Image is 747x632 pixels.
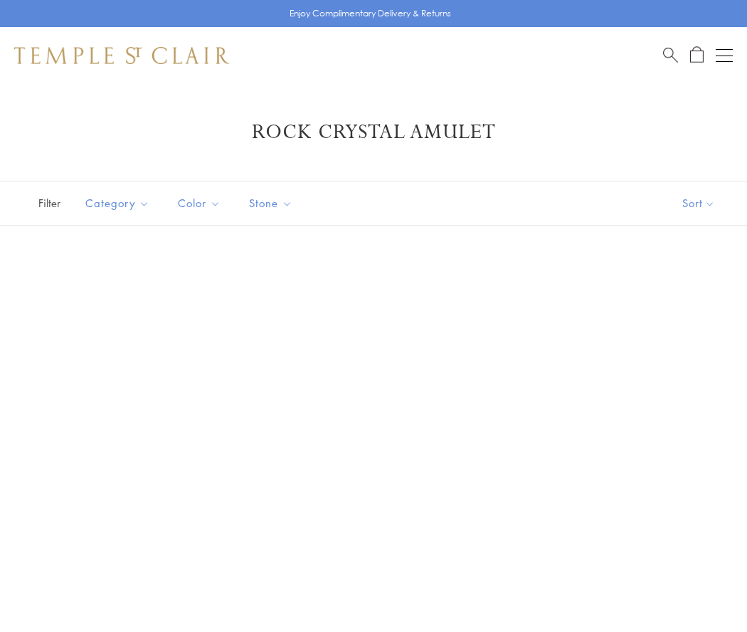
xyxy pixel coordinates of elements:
[36,120,711,145] h1: Rock Crystal Amulet
[171,194,231,212] span: Color
[242,194,303,212] span: Stone
[663,46,678,64] a: Search
[238,187,303,219] button: Stone
[78,194,160,212] span: Category
[650,181,747,225] button: Show sort by
[75,187,160,219] button: Category
[290,6,451,21] p: Enjoy Complimentary Delivery & Returns
[690,46,704,64] a: Open Shopping Bag
[716,47,733,64] button: Open navigation
[167,187,231,219] button: Color
[14,47,229,64] img: Temple St. Clair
